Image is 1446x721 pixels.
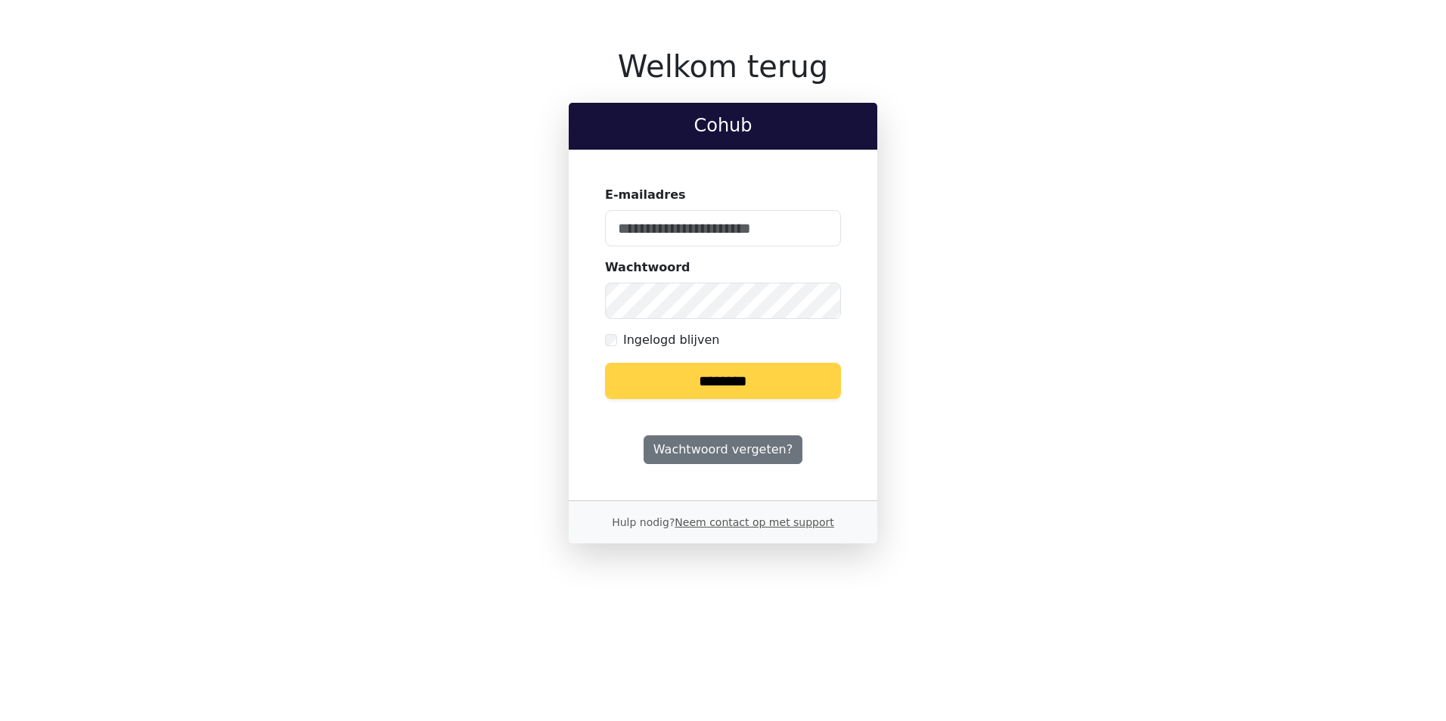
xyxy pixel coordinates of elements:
[612,516,834,528] small: Hulp nodig?
[605,258,690,277] label: Wachtwoord
[644,435,802,464] a: Wachtwoord vergeten?
[623,331,719,349] label: Ingelogd blijven
[569,48,877,85] h1: Welkom terug
[605,186,686,204] label: E-mailadres
[675,516,833,528] a: Neem contact op met support
[581,115,865,137] h2: Cohub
